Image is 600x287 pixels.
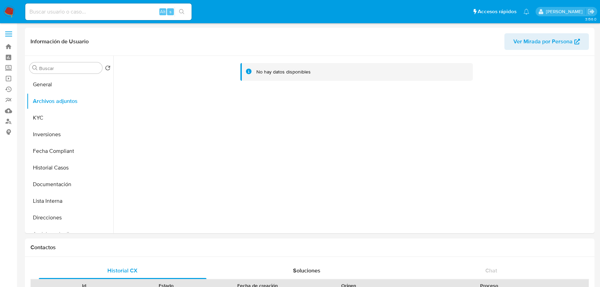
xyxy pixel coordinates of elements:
[523,9,529,15] a: Notificaciones
[513,33,573,50] span: Ver Mirada por Persona
[27,193,113,209] button: Lista Interna
[175,7,189,17] button: search-icon
[169,8,171,15] span: s
[485,267,497,275] span: Chat
[30,244,589,251] h1: Contactos
[32,65,38,71] button: Buscar
[504,33,589,50] button: Ver Mirada por Persona
[27,226,113,243] button: Anticipos de dinero
[27,126,113,143] button: Inversiones
[546,8,585,15] p: andres.vilosio@mercadolibre.com
[293,267,320,275] span: Soluciones
[27,209,113,226] button: Direcciones
[478,8,517,15] span: Accesos rápidos
[105,65,111,73] button: Volver al orden por defecto
[107,267,138,275] span: Historial CX
[27,93,113,110] button: Archivos adjuntos
[30,38,89,45] h1: Información de Usuario
[27,159,113,176] button: Historial Casos
[256,69,311,75] div: No hay datos disponibles
[27,110,113,126] button: KYC
[160,8,166,15] span: Alt
[27,143,113,159] button: Fecha Compliant
[25,7,192,16] input: Buscar usuario o caso...
[27,176,113,193] button: Documentación
[588,8,595,15] a: Salir
[39,65,99,71] input: Buscar
[27,76,113,93] button: General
